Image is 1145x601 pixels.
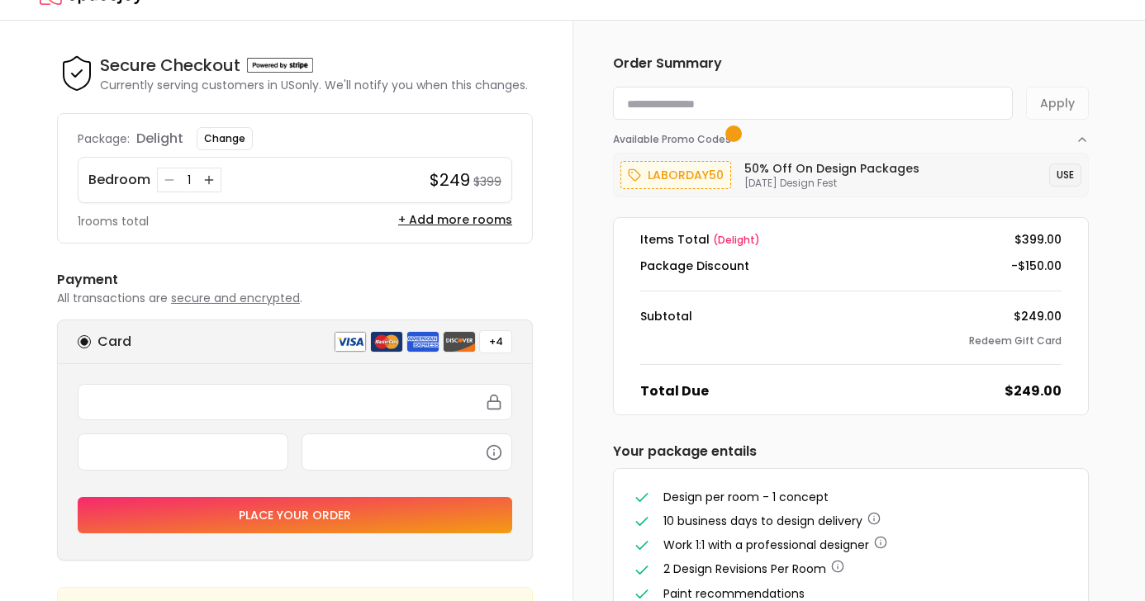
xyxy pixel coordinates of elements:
dt: Package Discount [640,258,749,274]
p: laborday50 [648,165,724,185]
p: Currently serving customers in US only. We'll notify you when this changes. [100,77,528,93]
span: Work 1:1 with a professional designer [663,537,869,553]
h6: Card [97,332,131,352]
span: Design per room - 1 concept [663,489,829,505]
h4: Secure Checkout [100,54,240,77]
button: Decrease quantity for Bedroom [161,172,178,188]
p: All transactions are . [57,290,533,306]
img: Powered by stripe [247,58,313,73]
button: Change [197,127,253,150]
img: discover [443,331,476,353]
img: mastercard [370,331,403,353]
span: secure and encrypted [171,290,300,306]
div: 1 [181,172,197,188]
dt: Subtotal [640,308,692,324]
p: Bedroom [88,170,150,190]
button: Place your order [78,497,512,533]
dd: $249.00 [1005,381,1062,401]
button: Available Promo Codes [613,120,1089,146]
h6: 50% Off on Design Packages [744,160,919,177]
dt: Total Due [640,381,709,401]
button: USE [1049,163,1081,187]
dt: Items Total [640,231,760,248]
p: [DATE] Design Fest [744,177,919,190]
h6: Your package entails [613,442,1089,461]
p: delight [136,129,183,149]
dd: $399.00 [1014,231,1062,248]
h6: Payment [57,270,533,290]
p: Package: [78,130,130,147]
small: $399 [473,173,501,190]
button: Redeem Gift Card [969,334,1062,348]
button: +4 [479,330,512,353]
div: Available Promo Codes [613,146,1089,197]
img: american express [406,331,439,353]
h6: Order Summary [613,54,1089,73]
button: + Add more rooms [398,211,512,228]
p: 1 rooms total [78,213,149,230]
dd: $249.00 [1014,308,1062,324]
span: ( delight ) [713,233,760,247]
span: 2 Design Revisions Per Room [663,561,826,577]
span: 10 business days to design delivery [663,513,862,529]
button: Increase quantity for Bedroom [201,172,217,188]
iframe: Secure CVC input frame [312,444,501,459]
span: Available Promo Codes [613,133,736,146]
iframe: Secure card number input frame [88,395,501,409]
iframe: Secure expiration date input frame [88,444,278,459]
h4: $249 [430,168,470,192]
img: visa [334,331,367,353]
dd: -$150.00 [1011,258,1062,274]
